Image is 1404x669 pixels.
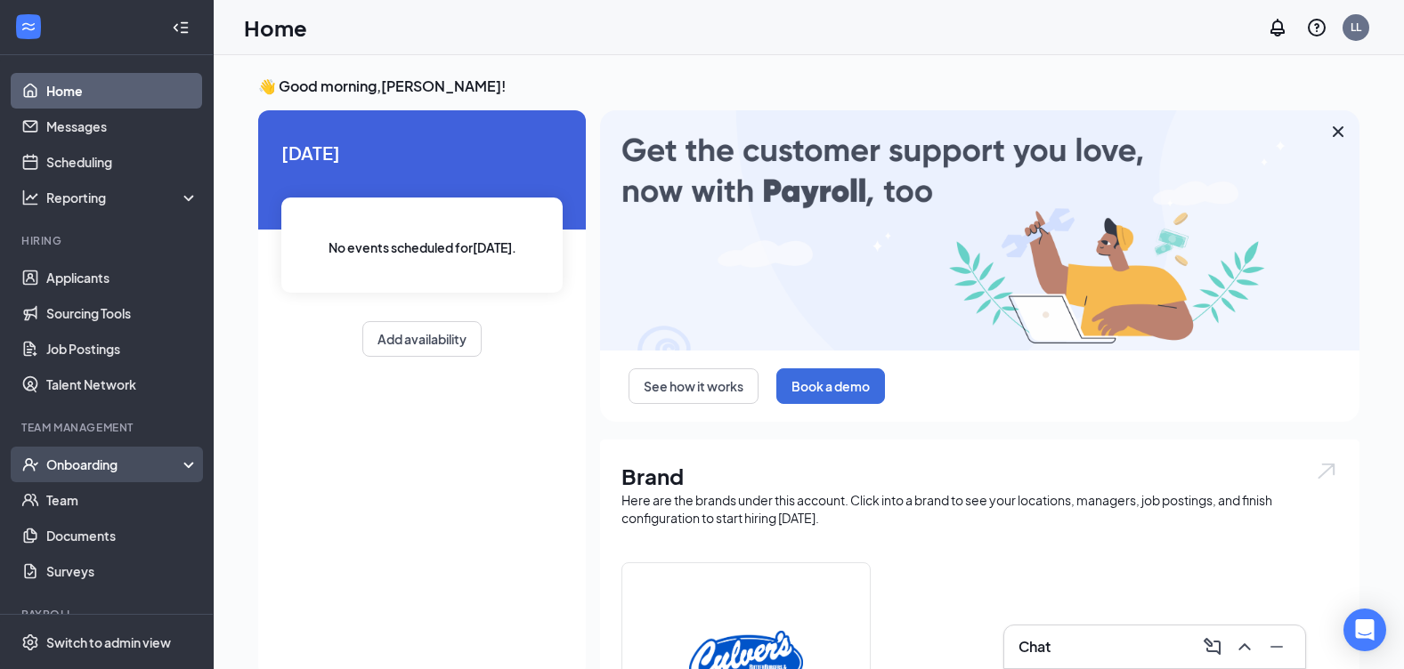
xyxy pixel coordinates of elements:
[46,367,199,402] a: Talent Network
[21,607,195,622] div: Payroll
[46,109,199,144] a: Messages
[244,12,307,43] h1: Home
[600,110,1359,351] img: payroll-large.gif
[46,518,199,553] a: Documents
[776,368,885,404] button: Book a demo
[1230,633,1259,661] button: ChevronUp
[46,73,199,109] a: Home
[21,455,39,473] svg: UserCheck
[46,144,199,180] a: Scheduling
[621,491,1338,527] div: Here are the brands under this account. Click into a brand to see your locations, managers, job p...
[621,461,1338,491] h1: Brand
[21,189,39,206] svg: Analysis
[46,553,199,589] a: Surveys
[1202,636,1223,657] svg: ComposeMessage
[46,295,199,331] a: Sourcing Tools
[281,139,563,166] span: [DATE]
[1198,633,1227,661] button: ComposeMessage
[1266,636,1287,657] svg: Minimize
[362,321,482,357] button: Add availability
[1262,633,1291,661] button: Minimize
[1267,17,1288,38] svg: Notifications
[329,238,516,257] span: No events scheduled for [DATE] .
[1019,637,1051,657] h3: Chat
[21,633,39,651] svg: Settings
[21,420,195,435] div: Team Management
[172,19,190,36] svg: Collapse
[1343,609,1386,651] div: Open Intercom Messenger
[629,368,759,404] button: See how it works
[46,633,171,651] div: Switch to admin view
[46,189,199,206] div: Reporting
[21,233,195,248] div: Hiring
[20,18,37,36] svg: WorkstreamLogo
[46,260,199,295] a: Applicants
[46,455,183,473] div: Onboarding
[1327,121,1349,142] svg: Cross
[1306,17,1327,38] svg: QuestionInfo
[1234,636,1255,657] svg: ChevronUp
[46,331,199,367] a: Job Postings
[46,482,199,518] a: Team
[258,77,1359,96] h3: 👋 Good morning, [PERSON_NAME] !
[1351,20,1361,35] div: LL
[1315,461,1338,481] img: open.6027fd2a22e1237b5b06.svg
